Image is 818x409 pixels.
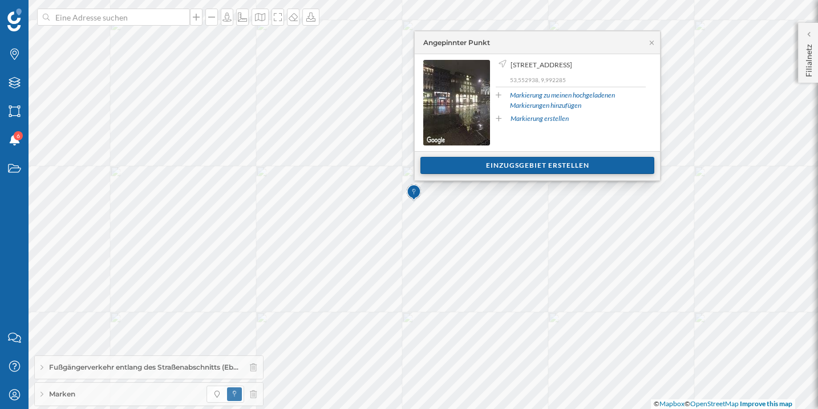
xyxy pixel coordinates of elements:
span: [STREET_ADDRESS] [511,60,572,70]
div: © © [651,399,795,409]
a: Markierung erstellen [511,114,569,124]
a: Improve this map [740,399,792,408]
a: Mapbox [659,399,685,408]
img: Geoblink Logo [7,9,22,31]
a: Markierung zu meinen hochgeladenen Markierungen hinzufügen [510,90,646,111]
div: Angepinnter Punkt [423,38,490,48]
p: 53,552938, 9,992285 [510,76,646,84]
span: Marken [49,389,75,399]
img: Marker [407,181,421,204]
span: 6 [17,130,20,141]
span: Support [24,8,65,18]
a: OpenStreetMap [690,399,739,408]
span: Fußgängerverkehr entlang des Straßenabschnitts (Eb… [49,362,238,372]
img: streetview [423,60,490,145]
p: Filialnetz [803,40,815,77]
